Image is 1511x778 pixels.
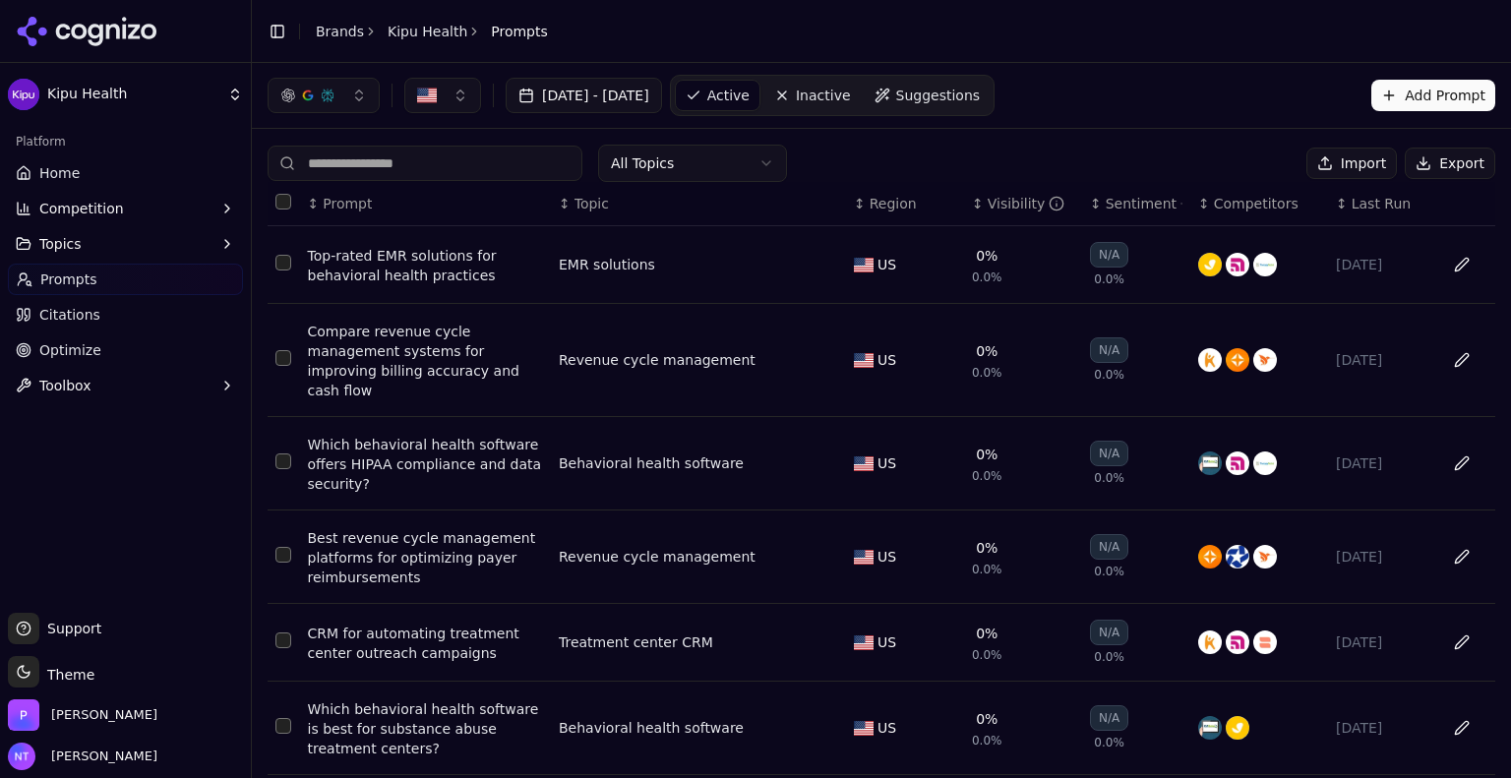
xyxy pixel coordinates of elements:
[972,468,1002,484] span: 0.0%
[316,24,364,39] a: Brands
[8,370,243,401] button: Toolbox
[1446,249,1478,280] button: Edit in sheet
[1090,441,1128,466] div: N/A
[39,667,94,683] span: Theme
[854,258,874,272] img: US flag
[1253,451,1277,475] img: therapynotes
[877,632,896,652] span: US
[559,453,744,473] a: Behavioral health software
[275,632,291,648] button: Select row 5
[308,699,543,758] a: Which behavioral health software is best for substance abuse treatment centers?
[275,547,291,563] button: Select row 4
[1190,182,1328,226] th: Competitors
[300,182,551,226] th: Prompt
[308,322,543,400] a: Compare revenue cycle management systems for improving billing accuracy and cash flow
[1336,350,1428,370] div: [DATE]
[988,194,1065,213] div: Visibility
[308,528,543,587] a: Best revenue cycle management platforms for optimizing payer reimbursements
[1106,194,1182,213] div: Sentiment
[854,550,874,565] img: US flag
[8,743,35,770] img: Nate Tower
[972,562,1002,577] span: 0.0%
[976,341,997,361] div: 0%
[8,743,157,770] button: Open user button
[1446,541,1478,572] button: Edit in sheet
[1352,194,1411,213] span: Last Run
[976,538,997,558] div: 0%
[877,718,896,738] span: US
[1226,716,1249,740] img: simplepractice
[976,246,997,266] div: 0%
[39,340,101,360] span: Optimize
[1214,194,1299,213] span: Competitors
[275,453,291,469] button: Select row 3
[559,632,713,652] a: Treatment center CRM
[275,718,291,734] button: Select row 6
[8,193,243,224] button: Competition
[1226,451,1249,475] img: theranest
[39,234,82,254] span: Topics
[308,624,543,663] a: CRM for automating treatment center outreach campaigns
[1198,348,1222,372] img: kareo
[8,264,243,295] a: Prompts
[47,86,219,103] span: Kipu Health
[308,194,543,213] div: ↕Prompt
[1198,451,1222,475] img: icanotes
[964,182,1082,226] th: brandMentionRate
[506,78,662,113] button: [DATE] - [DATE]
[1082,182,1190,226] th: sentiment
[1446,627,1478,658] button: Edit in sheet
[559,718,744,738] a: Behavioral health software
[1226,253,1249,276] img: theranest
[976,624,997,643] div: 0%
[972,269,1002,285] span: 0.0%
[39,163,80,183] span: Home
[1090,194,1182,213] div: ↕Sentiment
[8,699,157,731] button: Open organization switcher
[51,706,157,724] span: Perrill
[1405,148,1495,179] button: Export
[559,350,755,370] a: Revenue cycle management
[275,194,291,209] button: Select all rows
[316,22,548,41] nav: breadcrumb
[1198,194,1320,213] div: ↕Competitors
[1198,545,1222,569] img: waystar
[1090,337,1128,363] div: N/A
[1444,682,1491,729] iframe: To enrich screen reader interactions, please activate Accessibility in Grammarly extension settings
[1328,182,1436,226] th: Last Run
[1306,148,1397,179] button: Import
[275,255,291,270] button: Select row 1
[559,194,838,213] div: ↕Topic
[8,157,243,189] a: Home
[8,79,39,110] img: Kipu Health
[8,228,243,260] button: Topics
[854,456,874,471] img: US flag
[275,350,291,366] button: Select row 2
[1094,735,1124,750] span: 0.0%
[877,255,896,274] span: US
[323,194,372,213] span: Prompt
[854,635,874,650] img: US flag
[1094,649,1124,665] span: 0.0%
[1446,344,1478,376] button: Edit in sheet
[1090,534,1128,560] div: N/A
[39,199,124,218] span: Competition
[39,619,101,638] span: Support
[854,353,874,368] img: US flag
[972,733,1002,748] span: 0.0%
[1198,630,1222,654] img: kareo
[972,194,1074,213] div: ↕Visibility
[877,350,896,370] span: US
[1226,545,1249,569] img: epic systems
[976,445,997,464] div: 0%
[8,126,243,157] div: Platform
[308,246,543,285] a: Top-rated EMR solutions for behavioral health practices
[1090,620,1128,645] div: N/A
[559,547,755,567] a: Revenue cycle management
